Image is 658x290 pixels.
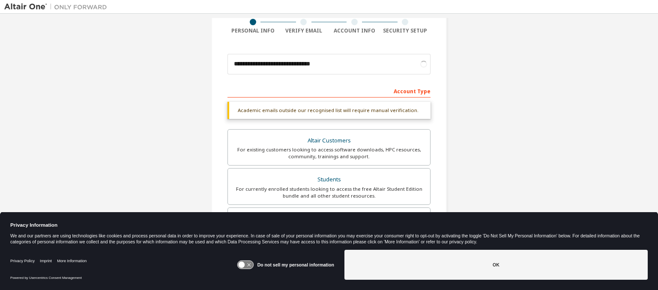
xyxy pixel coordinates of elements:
div: Verify Email [278,27,329,34]
div: For currently enrolled students looking to access the free Altair Student Edition bundle and all ... [233,186,425,199]
div: Account Info [329,27,380,34]
div: Altair Customers [233,135,425,147]
img: Altair One [4,3,111,11]
div: Academic emails outside our recognised list will require manual verification. [227,102,431,119]
div: Account Type [227,84,431,98]
div: Personal Info [227,27,278,34]
div: For existing customers looking to access software downloads, HPC resources, community, trainings ... [233,146,425,160]
div: Security Setup [380,27,431,34]
div: Students [233,174,425,186]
